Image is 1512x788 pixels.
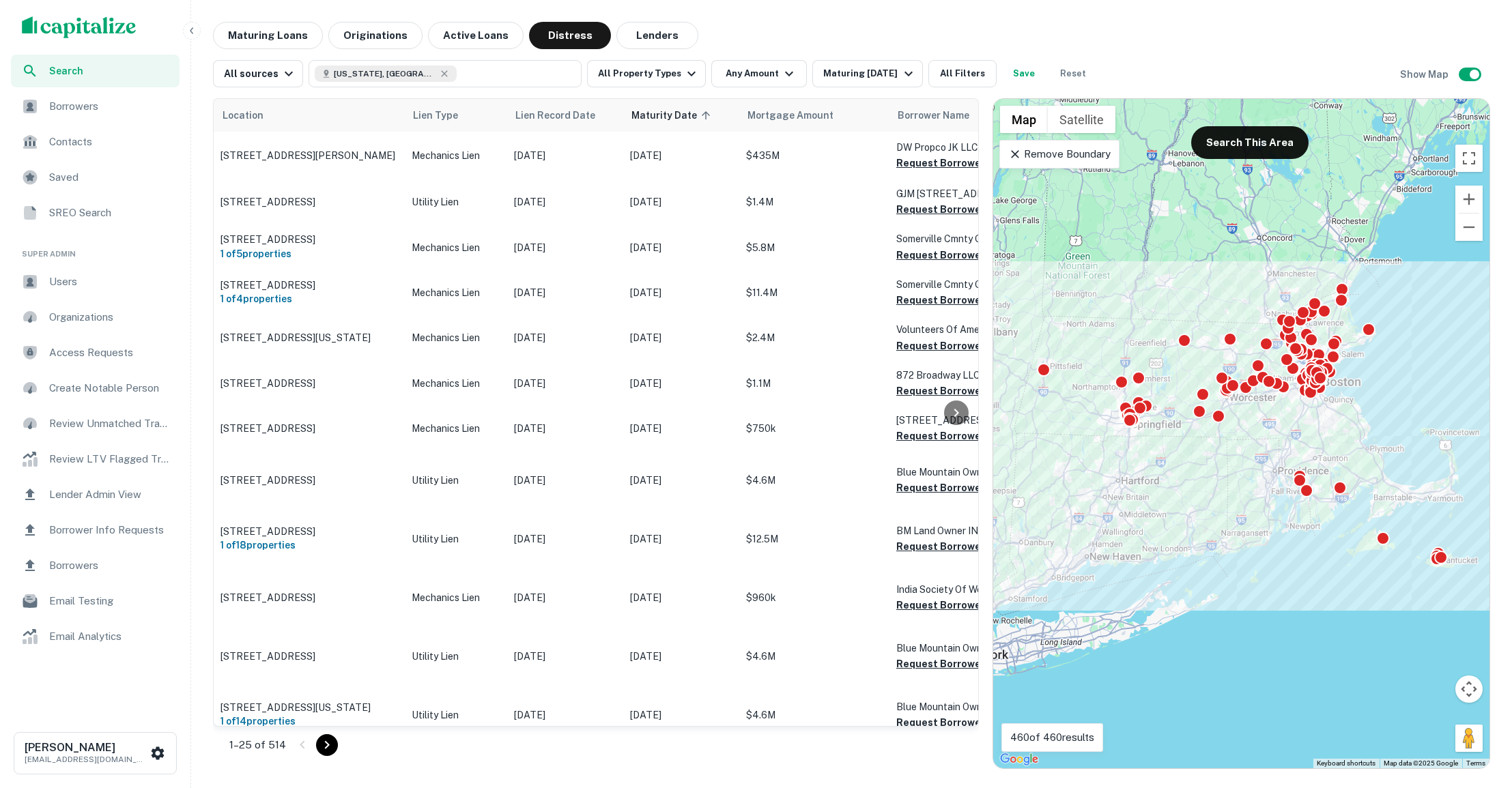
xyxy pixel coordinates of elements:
button: Show street map [1000,106,1048,133]
button: Zoom out [1455,214,1483,241]
p: Somerville Cmnty Corp INC [896,277,1033,292]
p: [STREET_ADDRESS] [220,279,398,291]
div: Borrower Info Requests [11,514,180,546]
button: Request Borrower Info [896,714,1007,731]
p: GJM [STREET_ADDRESS] LLC [896,186,1033,201]
p: [DATE] [630,649,732,664]
p: [DATE] [514,421,616,436]
p: $5.8M [746,240,883,255]
p: [DATE] [514,148,616,163]
span: Saved [49,169,171,186]
p: [DATE] [630,473,732,488]
span: Lender Admin View [49,486,171,503]
th: Lien Record Date [507,99,623,132]
p: [DATE] [514,590,616,605]
p: Mechanics Lien [412,148,500,163]
button: Drag Pegman onto the map to open Street View [1455,725,1483,752]
span: Users [49,274,171,290]
p: [STREET_ADDRESS] [220,525,398,538]
p: [DATE] [630,707,732,723]
p: [DATE] [514,285,616,300]
button: Maturing [DATE] [812,60,922,87]
p: Utility Lien [412,707,500,723]
a: Review Unmatched Transactions [11,407,180,440]
p: India Society Of Worc INC [896,582,1033,597]
p: $4.6M [746,473,883,488]
span: Borrowers [49,557,171,574]
a: Access Requests [11,336,180,369]
a: Borrowers [11,549,180,582]
p: Mechanics Lien [412,421,500,436]
p: Utility Lien [412,194,500,209]
button: All sources [213,60,303,87]
button: All Property Types [587,60,706,87]
p: $12.5M [746,531,883,546]
div: Users [11,265,180,298]
span: SREO Search [49,205,171,221]
p: [DATE] [514,531,616,546]
p: Remove Boundary [1008,146,1110,162]
p: Utility Lien [412,531,500,546]
p: [DATE] [514,649,616,664]
button: Request Borrower Info [896,201,1007,218]
div: Email Testing [11,585,180,617]
p: $960k [746,590,883,605]
span: Maturity Date [631,107,715,123]
div: Lender Admin View [11,478,180,511]
button: Active Loans [428,22,524,49]
p: Mechanics Lien [412,376,500,391]
p: DW Propco JK LLC [896,140,1033,155]
button: Lenders [616,22,698,49]
h6: Show Map [1400,67,1451,82]
span: Organizations [49,309,171,325]
p: Mechanics Lien [412,590,500,605]
p: [STREET_ADDRESS] LLC [896,413,1033,428]
div: All sources [224,65,297,82]
div: Maturing [DATE] [823,65,916,82]
img: Google [997,750,1042,768]
p: [STREET_ADDRESS] [220,196,398,208]
h6: 1 of 18 properties [220,538,398,553]
button: Zoom in [1455,186,1483,213]
div: Borrowers [11,90,180,123]
p: Utility Lien [412,473,500,488]
p: [STREET_ADDRESS] [220,650,398,662]
p: $2.4M [746,330,883,345]
p: [DATE] [630,148,732,163]
a: Email Analytics [11,620,180,653]
p: Volunteers Of Amer MA [896,322,1033,337]
p: $750k [746,421,883,436]
span: Lien Record Date [515,107,595,123]
h6: [PERSON_NAME] [25,742,147,753]
p: BM Land Owner INC [896,523,1033,538]
h6: 1 of 14 properties [220,714,398,729]
span: Search [49,63,171,78]
p: 460 of 460 results [1010,729,1094,746]
p: $4.6M [746,707,883,723]
p: [STREET_ADDRESS] [220,377,398,390]
p: Somerville Cmnty Corp INC [896,231,1033,246]
button: [US_STATE], [GEOGRAPHIC_DATA] [309,60,582,87]
div: Review LTV Flagged Transactions [11,443,180,476]
p: [DATE] [514,473,616,488]
p: [DATE] [630,421,732,436]
a: Saved [11,161,180,194]
p: Blue Mountain Owner LLC [896,465,1033,480]
p: $1.4M [746,194,883,209]
iframe: Chat Widget [1444,635,1512,701]
button: Search This Area [1191,126,1309,159]
a: Terms (opens in new tab) [1466,759,1485,767]
th: Mortgage Amount [739,99,889,132]
div: Create Notable Person [11,372,180,405]
p: [DATE] [514,376,616,391]
span: Lien Type [413,107,476,123]
p: [STREET_ADDRESS] [220,592,398,604]
th: Location [214,99,405,132]
a: Organizations [11,301,180,334]
a: Contacts [11,126,180,158]
button: Distress [529,22,611,49]
button: Originations [328,22,423,49]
